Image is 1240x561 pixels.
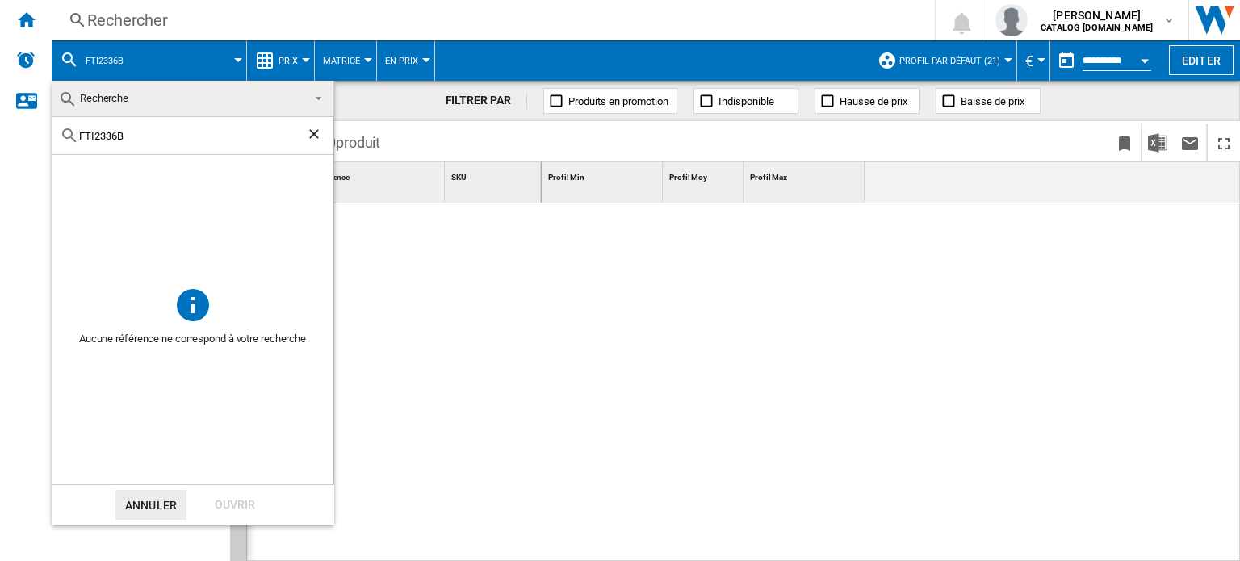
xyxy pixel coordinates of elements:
[115,490,186,520] button: Annuler
[52,324,333,354] span: Aucune référence ne correspond à votre recherche
[199,490,270,520] div: Ouvrir
[80,92,128,104] span: Recherche
[79,130,306,142] input: Rechercher dans les références
[306,126,325,145] ng-md-icon: Effacer la recherche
